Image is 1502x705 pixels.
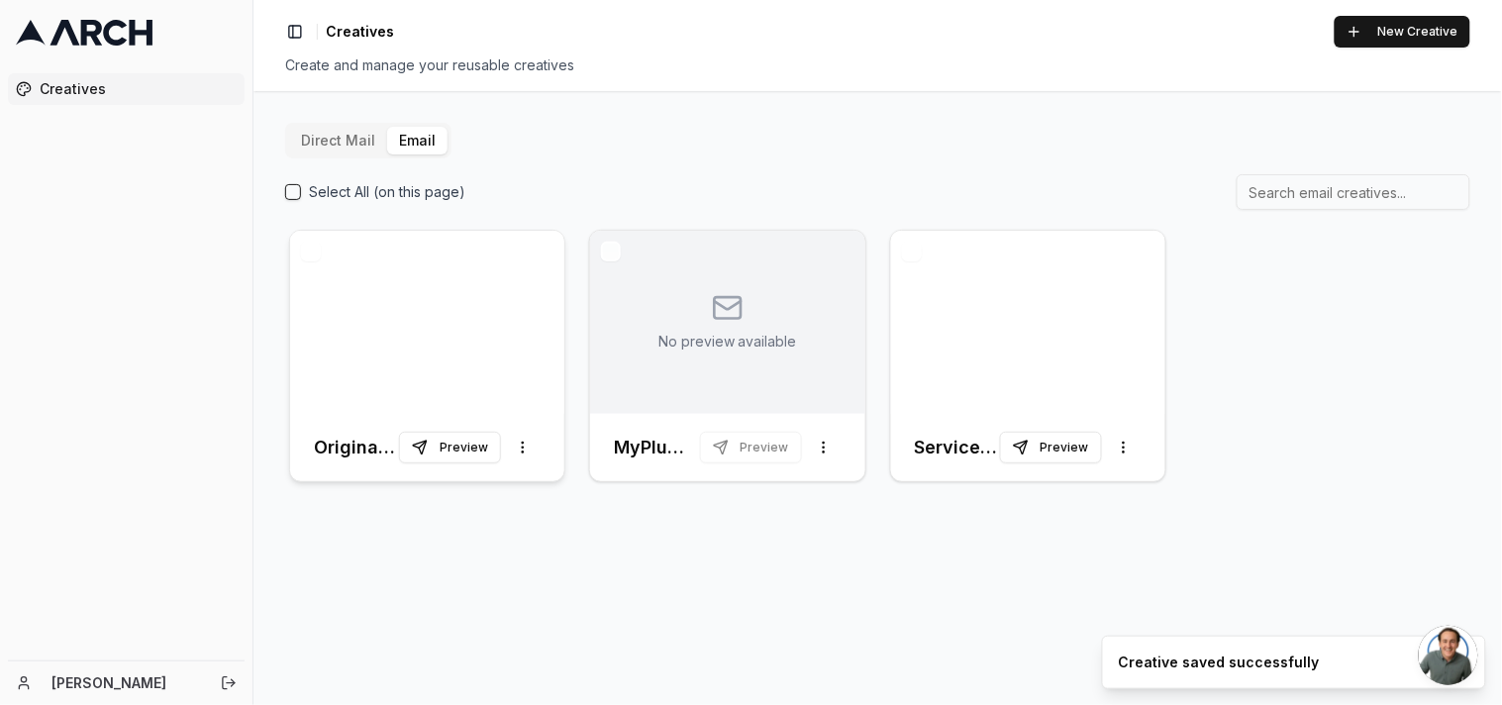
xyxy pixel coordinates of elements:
[40,79,237,99] span: Creatives
[215,669,243,697] button: Log out
[614,434,699,461] h3: MyPlumber - ORIGINAL TEMPLATE
[289,127,387,154] button: Direct Mail
[309,182,465,202] label: Select All (on this page)
[915,434,1000,461] h3: Service Follow Up
[8,73,245,105] a: Creatives
[1119,653,1320,672] div: Creative saved successfully
[712,292,744,324] svg: No creative preview
[1335,16,1470,48] button: New Creative
[1000,432,1102,463] button: Preview
[387,127,448,154] button: Email
[51,673,199,693] a: [PERSON_NAME]
[1237,174,1470,210] input: Search email creatives...
[658,332,797,352] p: No preview available
[326,22,394,42] nav: breadcrumb
[1419,626,1478,685] a: Open chat
[399,432,501,463] button: Preview
[314,434,399,461] h3: Original Template
[326,22,394,42] span: Creatives
[285,55,1470,75] div: Create and manage your reusable creatives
